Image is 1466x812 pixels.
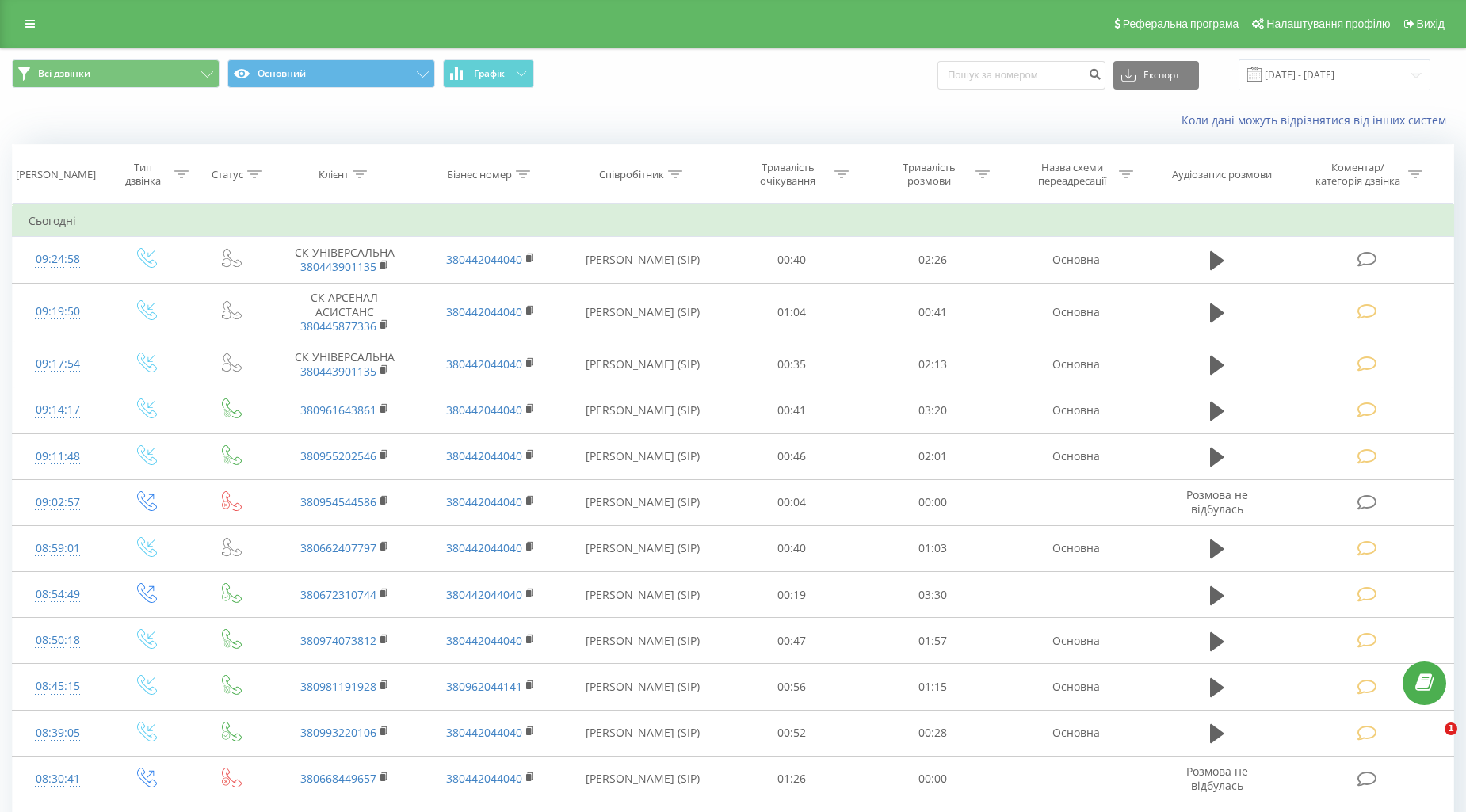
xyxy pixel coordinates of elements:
[29,718,86,749] div: 08:39:05
[862,525,1003,571] td: 01:03
[29,296,86,327] div: 09:19:50
[271,283,418,341] td: СК АРСЕНАЛ АСИСТАНС
[443,59,534,88] button: Графік
[564,387,722,433] td: [PERSON_NAME] (SIP)
[29,395,86,425] div: 09:14:17
[564,433,722,479] td: [PERSON_NAME] (SIP)
[1003,237,1150,283] td: Основна
[38,67,90,80] span: Всі дзвінки
[300,771,376,786] a: 380668449657
[29,487,86,518] div: 09:02:57
[1412,722,1450,761] iframe: Intercom live chat
[300,259,376,274] a: 380443901135
[12,59,220,88] button: Всі дзвінки
[300,725,376,740] a: 380993220106
[474,68,505,79] span: Графік
[446,304,522,319] a: 380442044040
[300,448,376,463] a: 380955202546
[212,168,243,181] div: Статус
[300,494,376,509] a: 380954544586
[319,168,349,181] div: Клієнт
[887,161,972,188] div: Тривалість розмови
[862,433,1003,479] td: 02:01
[722,710,863,756] td: 00:52
[564,664,722,710] td: [PERSON_NAME] (SIP)
[446,771,522,786] a: 380442044040
[446,356,522,372] a: 380442044040
[300,587,376,602] a: 380672310744
[446,540,522,555] a: 380442044040
[1123,17,1239,30] span: Реферальна програма
[722,387,863,433] td: 00:41
[862,756,1003,802] td: 00:00
[1003,664,1150,710] td: Основна
[446,494,522,509] a: 380442044040
[29,441,86,472] div: 09:11:48
[446,725,522,740] a: 380442044040
[1172,168,1272,181] div: Аудіозапис розмови
[722,572,863,618] td: 00:19
[722,664,863,710] td: 00:56
[446,252,522,267] a: 380442044040
[862,341,1003,387] td: 02:13
[862,237,1003,283] td: 02:26
[862,618,1003,664] td: 01:57
[1186,764,1248,793] span: Розмова не відбулась
[564,237,722,283] td: [PERSON_NAME] (SIP)
[446,587,522,602] a: 380442044040
[300,540,376,555] a: 380662407797
[13,205,1454,237] td: Сьогодні
[746,161,830,188] div: Тривалість очікування
[29,244,86,275] div: 09:24:58
[447,168,512,181] div: Бізнес номер
[1003,341,1150,387] td: Основна
[564,572,722,618] td: [PERSON_NAME] (SIP)
[446,633,522,648] a: 380442044040
[16,168,96,181] div: [PERSON_NAME]
[1003,387,1150,433] td: Основна
[564,710,722,756] td: [PERSON_NAME] (SIP)
[29,533,86,564] div: 08:59:01
[862,387,1003,433] td: 03:20
[446,679,522,694] a: 380962044141
[446,448,522,463] a: 380442044040
[1003,283,1150,341] td: Основна
[722,433,863,479] td: 00:46
[1003,433,1150,479] td: Основна
[722,756,863,802] td: 01:26
[29,764,86,795] div: 08:30:41
[1182,112,1454,128] a: Коли дані можуть відрізнятися вiд інших систем
[446,402,522,417] a: 380442044040
[1113,61,1199,90] button: Експорт
[1003,525,1150,571] td: Основна
[300,364,376,379] a: 380443901135
[29,579,86,610] div: 08:54:49
[722,237,863,283] td: 00:40
[722,525,863,571] td: 00:40
[564,479,722,525] td: [PERSON_NAME] (SIP)
[1003,710,1150,756] td: Основна
[1311,161,1404,188] div: Коментар/категорія дзвінка
[300,679,376,694] a: 380981191928
[564,618,722,664] td: [PERSON_NAME] (SIP)
[1003,618,1150,664] td: Основна
[564,525,722,571] td: [PERSON_NAME] (SIP)
[227,59,435,88] button: Основний
[271,237,418,283] td: СК УНІВЕРСАЛЬНА
[862,710,1003,756] td: 00:28
[722,618,863,664] td: 00:47
[862,479,1003,525] td: 00:00
[564,756,722,802] td: [PERSON_NAME] (SIP)
[1417,17,1445,30] span: Вихід
[564,283,722,341] td: [PERSON_NAME] (SIP)
[599,168,664,181] div: Співробітник
[862,664,1003,710] td: 01:15
[300,402,376,417] a: 380961643861
[300,318,376,334] a: 380445877336
[564,341,722,387] td: [PERSON_NAME] (SIP)
[1445,722,1457,735] span: 1
[1186,487,1248,517] span: Розмова не відбулась
[1266,17,1390,30] span: Налаштування профілю
[722,341,863,387] td: 00:35
[862,572,1003,618] td: 03:30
